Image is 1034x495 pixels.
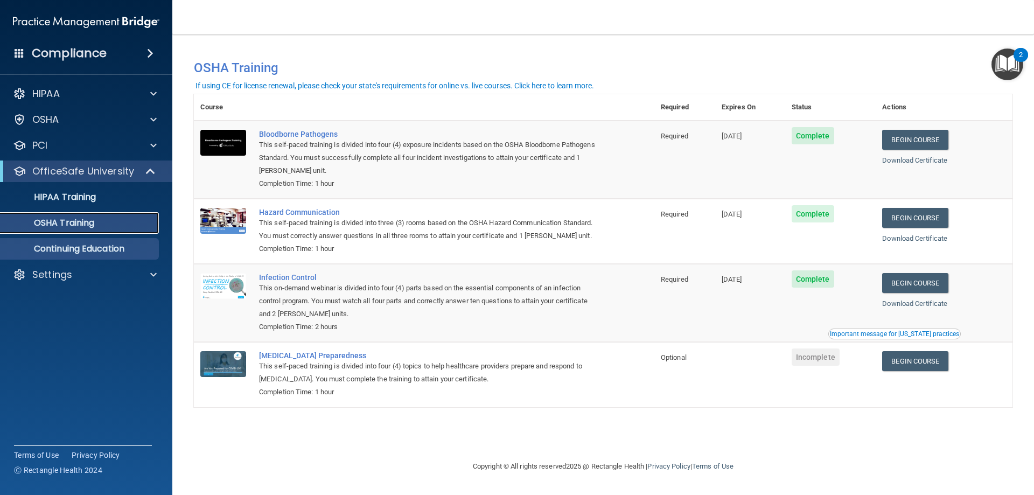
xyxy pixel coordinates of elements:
a: Privacy Policy [72,450,120,461]
div: This self-paced training is divided into four (4) topics to help healthcare providers prepare and... [259,360,600,386]
img: PMB logo [13,11,159,33]
div: This self-paced training is divided into three (3) rooms based on the OSHA Hazard Communication S... [259,217,600,242]
div: Completion Time: 1 hour [259,386,600,399]
a: Begin Course [882,130,948,150]
a: Privacy Policy [647,462,690,470]
button: Open Resource Center, 2 new notifications [991,48,1023,80]
a: Download Certificate [882,234,947,242]
a: [MEDICAL_DATA] Preparedness [259,351,600,360]
span: Required [661,275,688,283]
span: Optional [661,353,687,361]
h4: Compliance [32,46,107,61]
th: Required [654,94,715,121]
p: HIPAA [32,87,60,100]
span: [DATE] [722,210,742,218]
div: 2 [1019,55,1023,69]
p: OSHA Training [7,218,94,228]
div: Completion Time: 1 hour [259,242,600,255]
h4: OSHA Training [194,60,1012,75]
th: Actions [876,94,1012,121]
div: If using CE for license renewal, please check your state's requirements for online vs. live cours... [195,82,594,89]
div: This self-paced training is divided into four (4) exposure incidents based on the OSHA Bloodborne... [259,138,600,177]
p: HIPAA Training [7,192,96,203]
span: Complete [792,205,834,222]
a: Begin Course [882,208,948,228]
a: Terms of Use [692,462,733,470]
a: HIPAA [13,87,157,100]
div: Copyright © All rights reserved 2025 @ Rectangle Health | | [407,449,800,484]
p: PCI [32,139,47,152]
a: Download Certificate [882,156,947,164]
span: Complete [792,270,834,288]
div: Important message for [US_STATE] practices [830,331,959,337]
a: Terms of Use [14,450,59,461]
a: Begin Course [882,351,948,371]
a: Begin Course [882,273,948,293]
span: [DATE] [722,132,742,140]
th: Status [785,94,876,121]
span: Required [661,132,688,140]
a: PCI [13,139,157,152]
p: Settings [32,268,72,281]
button: If using CE for license renewal, please check your state's requirements for online vs. live cours... [194,80,596,91]
a: Download Certificate [882,299,947,308]
a: Settings [13,268,157,281]
div: Completion Time: 2 hours [259,320,600,333]
span: Complete [792,127,834,144]
a: OSHA [13,113,157,126]
span: Required [661,210,688,218]
p: Continuing Education [7,243,154,254]
span: Ⓒ Rectangle Health 2024 [14,465,102,476]
a: Hazard Communication [259,208,600,217]
span: Incomplete [792,348,840,366]
a: Bloodborne Pathogens [259,130,600,138]
div: This on-demand webinar is divided into four (4) parts based on the essential components of an inf... [259,282,600,320]
button: Read this if you are a dental practitioner in the state of CA [828,329,961,339]
th: Course [194,94,253,121]
div: Completion Time: 1 hour [259,177,600,190]
p: OSHA [32,113,59,126]
a: Infection Control [259,273,600,282]
span: [DATE] [722,275,742,283]
p: OfficeSafe University [32,165,134,178]
a: OfficeSafe University [13,165,156,178]
th: Expires On [715,94,785,121]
